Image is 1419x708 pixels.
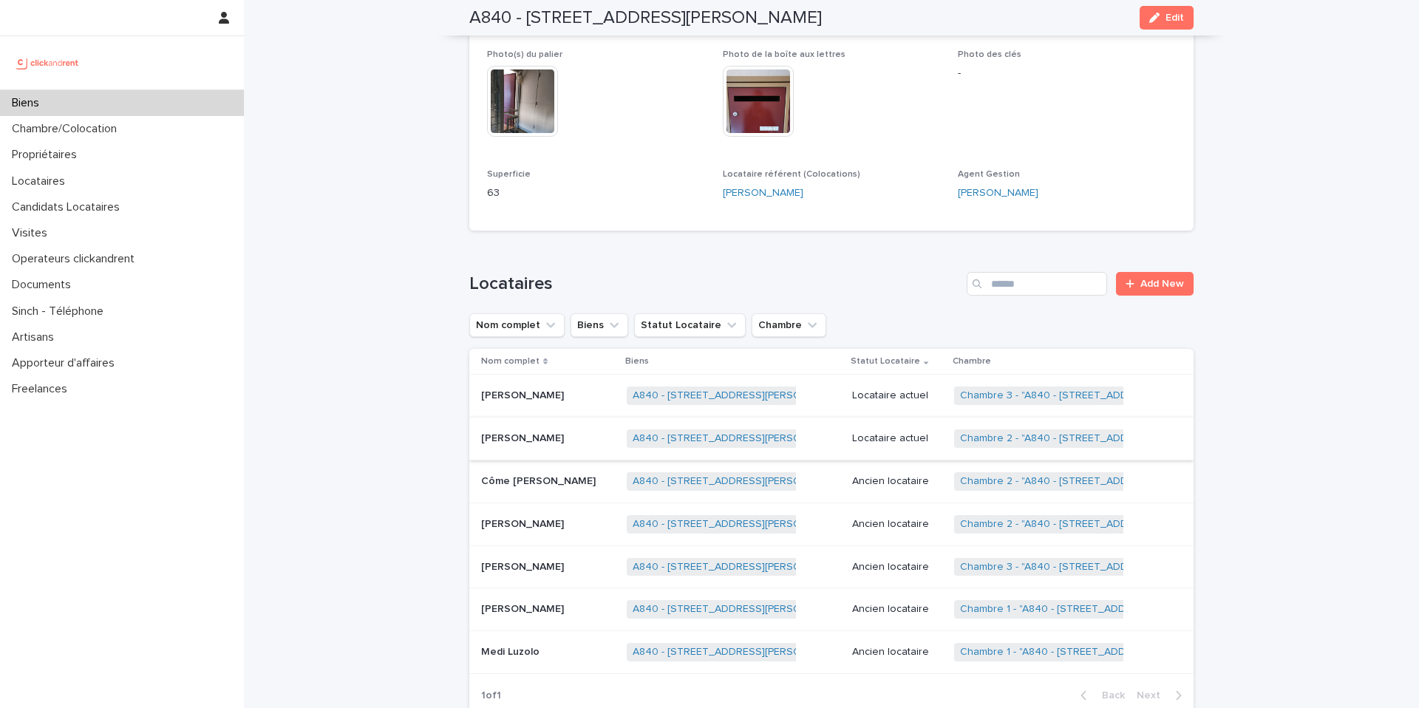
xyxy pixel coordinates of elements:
tr: Côme [PERSON_NAME]Côme [PERSON_NAME] A840 - [STREET_ADDRESS][PERSON_NAME] Ancien locataireChambre... [469,460,1194,503]
span: Edit [1166,13,1184,23]
tr: [PERSON_NAME][PERSON_NAME] A840 - [STREET_ADDRESS][PERSON_NAME] Locataire actuelChambre 3 - "A840... [469,375,1194,418]
span: Add New [1140,279,1184,289]
a: A840 - [STREET_ADDRESS][PERSON_NAME] [633,561,845,573]
p: - [958,66,1176,81]
p: Sinch - Téléphone [6,304,115,319]
span: Photo(s) du palier [487,50,562,59]
p: Ancien locataire [852,646,942,658]
input: Search [967,272,1107,296]
a: Chambre 3 - "A840 - [STREET_ADDRESS][PERSON_NAME]" [960,561,1241,573]
a: Chambre 2 - "A840 - [STREET_ADDRESS][PERSON_NAME]" [960,518,1241,531]
tr: [PERSON_NAME][PERSON_NAME] A840 - [STREET_ADDRESS][PERSON_NAME] Ancien locataireChambre 3 - "A840... [469,545,1194,588]
h2: A840 - [STREET_ADDRESS][PERSON_NAME] [469,7,822,29]
a: [PERSON_NAME] [723,185,803,201]
p: Côme [PERSON_NAME] [481,472,599,488]
p: Chambre [953,353,991,370]
p: Artisans [6,330,66,344]
img: UCB0brd3T0yccxBKYDjQ [12,48,84,78]
span: Superficie [487,170,531,179]
a: Chambre 1 - "A840 - [STREET_ADDRESS][PERSON_NAME]" [960,646,1239,658]
p: Biens [6,96,51,110]
p: Apporteur d'affaires [6,356,126,370]
a: Chambre 3 - "A840 - [STREET_ADDRESS][PERSON_NAME]" [960,389,1241,402]
button: Next [1131,689,1194,702]
a: A840 - [STREET_ADDRESS][PERSON_NAME] [633,389,845,402]
button: Statut Locataire [634,313,746,337]
button: Chambre [752,313,826,337]
p: [PERSON_NAME] [481,515,567,531]
a: A840 - [STREET_ADDRESS][PERSON_NAME] [633,432,845,445]
span: Photo de la boîte aux lettres [723,50,845,59]
p: [PERSON_NAME] [481,558,567,573]
p: Ancien locataire [852,475,942,488]
p: Documents [6,278,83,292]
p: Freelances [6,382,79,396]
button: Back [1069,689,1131,702]
h1: Locataires [469,273,961,295]
p: Biens [625,353,649,370]
p: Locataire actuel [852,432,942,445]
a: [PERSON_NAME] [958,185,1038,201]
span: Photo des clés [958,50,1021,59]
tr: [PERSON_NAME][PERSON_NAME] A840 - [STREET_ADDRESS][PERSON_NAME] Ancien locataireChambre 2 - "A840... [469,503,1194,545]
a: A840 - [STREET_ADDRESS][PERSON_NAME] [633,646,845,658]
tr: [PERSON_NAME][PERSON_NAME] A840 - [STREET_ADDRESS][PERSON_NAME] Locataire actuelChambre 2 - "A840... [469,418,1194,460]
span: Next [1137,690,1169,701]
p: Locataires [6,174,77,188]
span: Agent Gestion [958,170,1020,179]
p: Nom complet [481,353,540,370]
p: Propriétaires [6,148,89,162]
p: Statut Locataire [851,353,920,370]
a: Add New [1116,272,1194,296]
span: Locataire référent (Colocations) [723,170,860,179]
p: [PERSON_NAME] [481,387,567,402]
a: A840 - [STREET_ADDRESS][PERSON_NAME] [633,475,845,488]
p: Chambre/Colocation [6,122,129,136]
a: Chambre 2 - "A840 - [STREET_ADDRESS][PERSON_NAME]" [960,475,1241,488]
p: Medi Luzolo [481,643,542,658]
a: A840 - [STREET_ADDRESS][PERSON_NAME] [633,603,845,616]
p: Candidats Locataires [6,200,132,214]
button: Nom complet [469,313,565,337]
p: Operateurs clickandrent [6,252,146,266]
button: Biens [571,313,628,337]
a: A840 - [STREET_ADDRESS][PERSON_NAME] [633,518,845,531]
a: Chambre 2 - "A840 - [STREET_ADDRESS][PERSON_NAME]" [960,432,1241,445]
p: [PERSON_NAME] [481,429,567,445]
a: Chambre 1 - "A840 - [STREET_ADDRESS][PERSON_NAME]" [960,603,1239,616]
p: Ancien locataire [852,603,942,616]
span: Back [1093,690,1125,701]
p: Ancien locataire [852,518,942,531]
p: 63 [487,185,705,201]
p: Ancien locataire [852,561,942,573]
p: Visites [6,226,59,240]
tr: Medi LuzoloMedi Luzolo A840 - [STREET_ADDRESS][PERSON_NAME] Ancien locataireChambre 1 - "A840 - [... [469,631,1194,674]
p: Locataire actuel [852,389,942,402]
p: [PERSON_NAME] [481,600,567,616]
tr: [PERSON_NAME][PERSON_NAME] A840 - [STREET_ADDRESS][PERSON_NAME] Ancien locataireChambre 1 - "A840... [469,588,1194,631]
button: Edit [1140,6,1194,30]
